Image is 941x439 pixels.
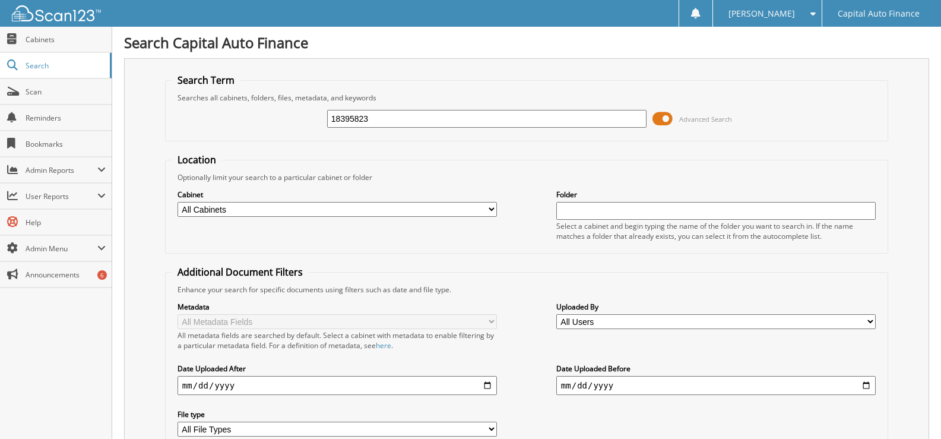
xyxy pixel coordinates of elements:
span: Admin Menu [26,244,97,254]
label: Date Uploaded Before [556,364,876,374]
label: Uploaded By [556,302,876,312]
a: here [376,340,391,350]
label: Cabinet [178,190,497,200]
label: Folder [556,190,876,200]
h1: Search Capital Auto Finance [124,33,929,52]
input: end [556,376,876,395]
div: Optionally limit your search to a particular cabinet or folder [172,172,882,182]
span: Advanced Search [679,115,732,124]
span: User Reports [26,191,97,201]
div: Enhance your search for specific documents using filters such as date and file type. [172,285,882,295]
input: start [178,376,497,395]
legend: Additional Document Filters [172,266,309,279]
legend: Location [172,153,222,166]
span: Reminders [26,113,106,123]
span: Help [26,217,106,228]
legend: Search Term [172,74,240,87]
span: Search [26,61,104,71]
label: Metadata [178,302,497,312]
span: Admin Reports [26,165,97,175]
span: Scan [26,87,106,97]
span: Bookmarks [26,139,106,149]
img: scan123-logo-white.svg [12,5,101,21]
label: Date Uploaded After [178,364,497,374]
label: File type [178,409,497,419]
span: Capital Auto Finance [838,10,920,17]
div: All metadata fields are searched by default. Select a cabinet with metadata to enable filtering b... [178,330,497,350]
span: [PERSON_NAME] [728,10,795,17]
div: Select a cabinet and begin typing the name of the folder you want to search in. If the name match... [556,221,876,241]
div: 6 [97,270,107,280]
iframe: Chat Widget [882,382,941,439]
div: Searches all cabinets, folders, files, metadata, and keywords [172,93,882,103]
span: Cabinets [26,34,106,45]
span: Announcements [26,270,106,280]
